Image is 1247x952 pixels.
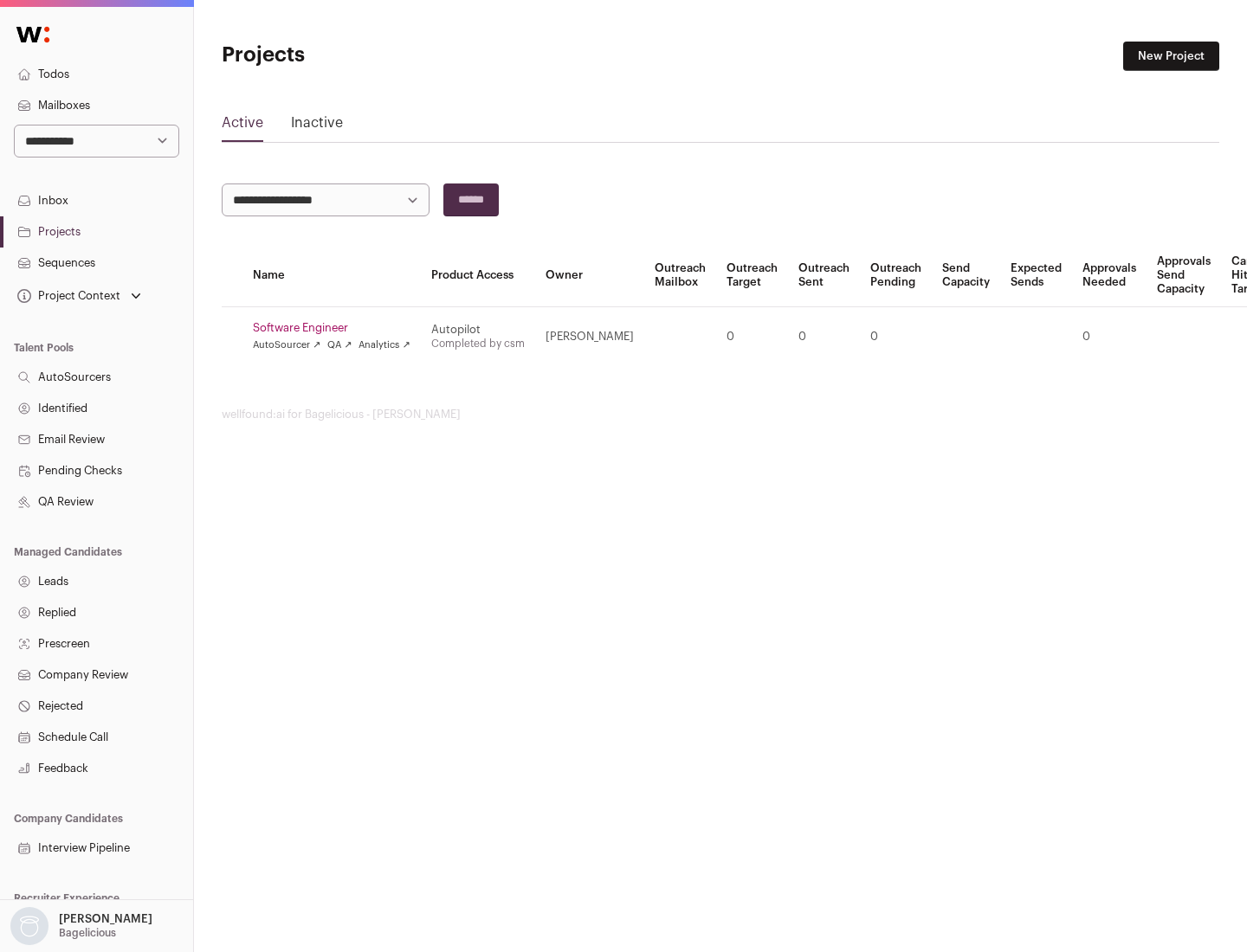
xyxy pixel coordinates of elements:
[644,244,716,307] th: Outreach Mailbox
[1000,244,1072,307] th: Expected Sends
[10,907,48,945] img: nopic.png
[222,42,554,69] h1: Projects
[291,113,343,140] a: Inactive
[7,907,156,945] button: Open dropdown
[1072,307,1147,367] td: 0
[222,408,1219,421] footer: wellfound:ai for Bagelicious - [PERSON_NAME]
[421,244,535,307] th: Product Access
[716,307,788,367] td: 0
[535,244,644,307] th: Owner
[327,338,352,352] a: QA ↗
[860,307,932,367] td: 0
[860,244,932,307] th: Outreach Pending
[788,244,860,307] th: Outreach Sent
[932,244,1000,307] th: Send Capacity
[535,307,644,367] td: [PERSON_NAME]
[431,338,525,349] a: Completed by csm
[7,17,59,52] img: Wellfound
[242,244,421,307] th: Name
[431,323,525,337] div: Autopilot
[1123,42,1219,71] a: New Project
[14,284,145,308] button: Open dropdown
[716,244,788,307] th: Outreach Target
[253,338,320,352] a: AutoSourcer ↗
[359,338,410,352] a: Analytics ↗
[59,926,116,940] p: Bagelicious
[14,289,120,303] div: Project Context
[59,912,152,926] p: [PERSON_NAME]
[1147,244,1221,307] th: Approvals Send Capacity
[788,307,860,367] td: 0
[222,113,263,140] a: Active
[253,321,410,335] a: Software Engineer
[1072,244,1147,307] th: Approvals Needed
